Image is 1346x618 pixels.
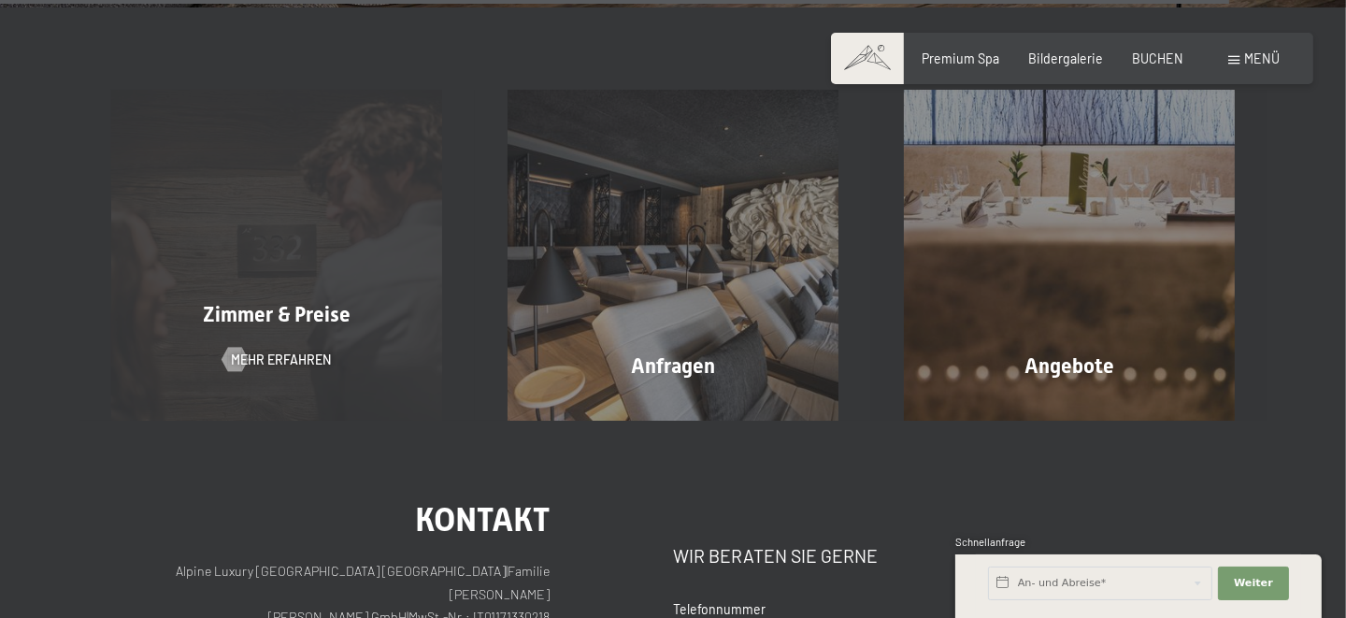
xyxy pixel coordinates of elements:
a: BUCHEN [1132,50,1183,66]
span: Weiter [1234,576,1273,591]
a: Neuheiten im Schwarzenstein Angebote [871,90,1267,420]
a: Neuheiten im Schwarzenstein Zimmer & Preise Mehr erfahren [79,90,475,420]
a: Bildergalerie [1028,50,1103,66]
span: Kontakt [415,500,550,539]
span: Menü [1245,50,1281,66]
a: Premium Spa [922,50,999,66]
span: Telefonnummer [673,601,766,617]
span: Schnellanfrage [955,536,1025,548]
span: Zimmer & Preise [203,303,351,326]
span: Anfragen [631,354,715,378]
span: Mehr erfahren [231,351,331,369]
span: | [506,563,508,579]
span: Angebote [1024,354,1114,378]
a: Neuheiten im Schwarzenstein Anfragen [475,90,871,420]
span: Wir beraten Sie gerne [673,545,878,567]
button: Weiter [1218,567,1289,600]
